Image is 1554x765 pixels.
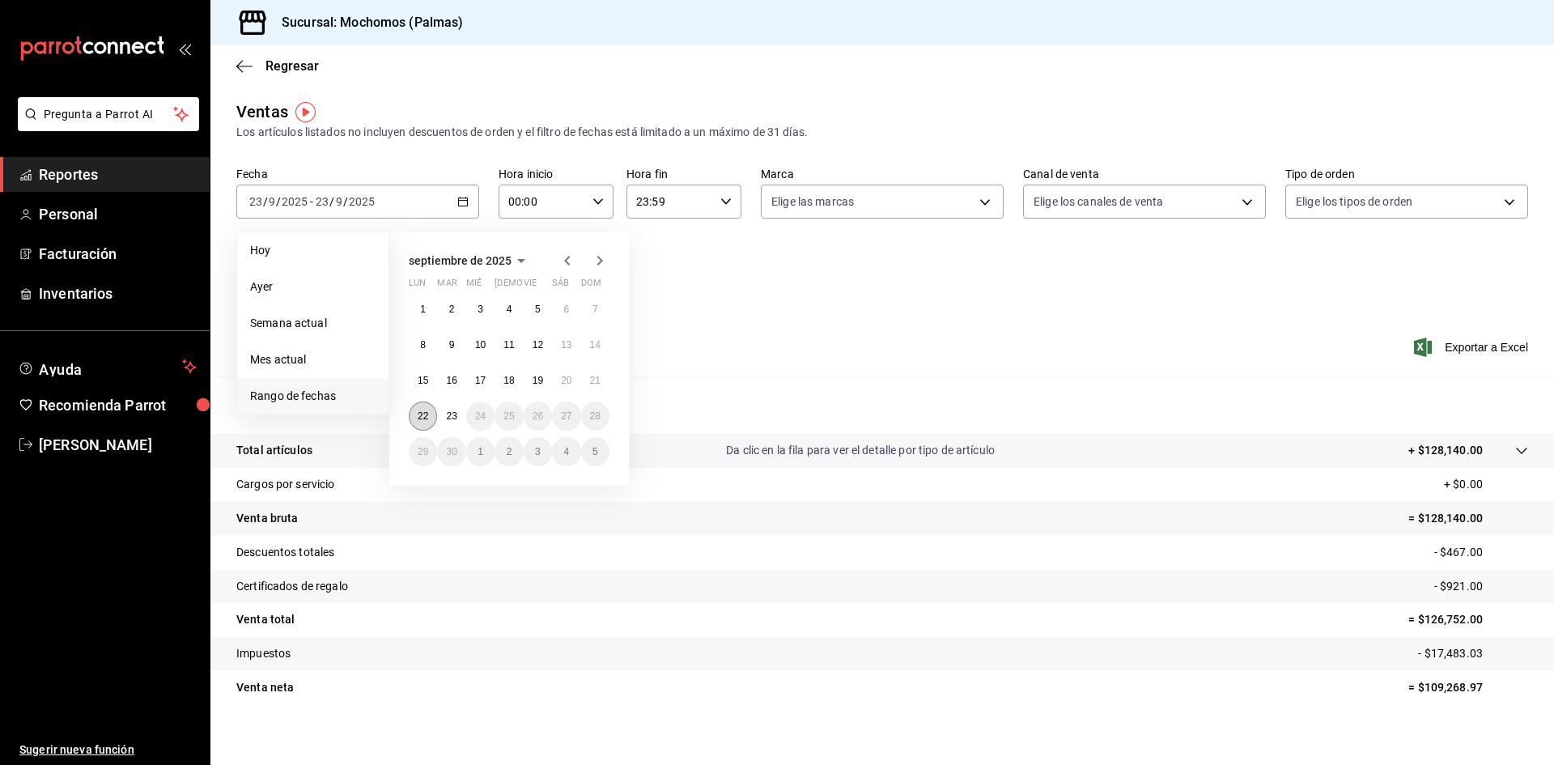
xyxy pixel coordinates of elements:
[533,375,543,386] abbr: 19 de septiembre de 2025
[1444,476,1528,493] p: + $0.00
[343,195,348,208] span: /
[250,278,376,295] span: Ayer
[1408,510,1528,527] p: = $128,140.00
[236,578,348,595] p: Certificados de regalo
[552,295,580,324] button: 6 de septiembre de 2025
[409,295,437,324] button: 1 de septiembre de 2025
[524,278,537,295] abbr: viernes
[310,195,313,208] span: -
[524,402,552,431] button: 26 de septiembre de 2025
[39,243,197,265] span: Facturación
[563,446,569,457] abbr: 4 de octubre de 2025
[503,339,514,351] abbr: 11 de septiembre de 2025
[466,437,495,466] button: 1 de octubre de 2025
[236,124,1528,141] div: Los artículos listados no incluyen descuentos de orden y el filtro de fechas está limitado a un m...
[11,117,199,134] a: Pregunta a Parrot AI
[446,446,456,457] abbr: 30 de septiembre de 2025
[236,442,312,459] p: Total artículos
[446,375,456,386] abbr: 16 de septiembre de 2025
[590,410,601,422] abbr: 28 de septiembre de 2025
[561,375,571,386] abbr: 20 de septiembre de 2025
[437,437,465,466] button: 30 de septiembre de 2025
[39,203,197,225] span: Personal
[409,437,437,466] button: 29 de septiembre de 2025
[466,278,482,295] abbr: miércoles
[592,304,598,315] abbr: 7 de septiembre de 2025
[478,446,483,457] abbr: 1 de octubre de 2025
[592,446,598,457] abbr: 5 de octubre de 2025
[236,679,294,696] p: Venta neta
[265,58,319,74] span: Regresar
[263,195,268,208] span: /
[726,442,995,459] p: Da clic en la fila para ver el detalle por tipo de artículo
[552,437,580,466] button: 4 de octubre de 2025
[1417,338,1528,357] button: Exportar a Excel
[535,446,541,457] abbr: 3 de octubre de 2025
[552,402,580,431] button: 27 de septiembre de 2025
[552,278,569,295] abbr: sábado
[409,251,531,270] button: septiembre de 2025
[524,295,552,324] button: 5 de septiembre de 2025
[437,278,456,295] abbr: martes
[250,351,376,368] span: Mes actual
[552,330,580,359] button: 13 de septiembre de 2025
[581,295,609,324] button: 7 de septiembre de 2025
[39,357,176,376] span: Ayuda
[561,410,571,422] abbr: 27 de septiembre de 2025
[236,611,295,628] p: Venta total
[250,388,376,405] span: Rango de fechas
[39,434,197,456] span: [PERSON_NAME]
[250,315,376,332] span: Semana actual
[1023,168,1266,180] label: Canal de venta
[475,339,486,351] abbr: 10 de septiembre de 2025
[499,168,614,180] label: Hora inicio
[535,304,541,315] abbr: 5 de septiembre de 2025
[269,13,464,32] h3: Sucursal: Mochomos (Palmas)
[18,97,199,131] button: Pregunta a Parrot AI
[475,375,486,386] abbr: 17 de septiembre de 2025
[524,437,552,466] button: 3 de octubre de 2025
[418,375,428,386] abbr: 15 de septiembre de 2025
[466,330,495,359] button: 10 de septiembre de 2025
[1285,168,1528,180] label: Tipo de orden
[449,339,455,351] abbr: 9 de septiembre de 2025
[236,100,288,124] div: Ventas
[495,278,590,295] abbr: jueves
[437,366,465,395] button: 16 de septiembre de 2025
[495,366,523,395] button: 18 de septiembre de 2025
[418,410,428,422] abbr: 22 de septiembre de 2025
[39,394,197,416] span: Recomienda Parrot
[478,304,483,315] abbr: 3 de septiembre de 2025
[524,330,552,359] button: 12 de septiembre de 2025
[335,195,343,208] input: --
[563,304,569,315] abbr: 6 de septiembre de 2025
[503,410,514,422] abbr: 25 de septiembre de 2025
[507,304,512,315] abbr: 4 de septiembre de 2025
[409,278,426,295] abbr: lunes
[771,193,854,210] span: Elige las marcas
[503,375,514,386] abbr: 18 de septiembre de 2025
[581,330,609,359] button: 14 de septiembre de 2025
[449,304,455,315] abbr: 2 de septiembre de 2025
[418,446,428,457] abbr: 29 de septiembre de 2025
[236,645,291,662] p: Impuestos
[561,339,571,351] abbr: 13 de septiembre de 2025
[409,402,437,431] button: 22 de septiembre de 2025
[590,375,601,386] abbr: 21 de septiembre de 2025
[329,195,334,208] span: /
[19,742,197,759] span: Sugerir nueva función
[626,168,741,180] label: Hora fin
[437,330,465,359] button: 9 de septiembre de 2025
[495,295,523,324] button: 4 de septiembre de 2025
[248,195,263,208] input: --
[236,544,334,561] p: Descuentos totales
[236,395,1528,414] p: Resumen
[236,168,479,180] label: Fecha
[446,410,456,422] abbr: 23 de septiembre de 2025
[581,366,609,395] button: 21 de septiembre de 2025
[466,366,495,395] button: 17 de septiembre de 2025
[236,58,319,74] button: Regresar
[295,102,316,122] img: Tooltip marker
[1408,442,1483,459] p: + $128,140.00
